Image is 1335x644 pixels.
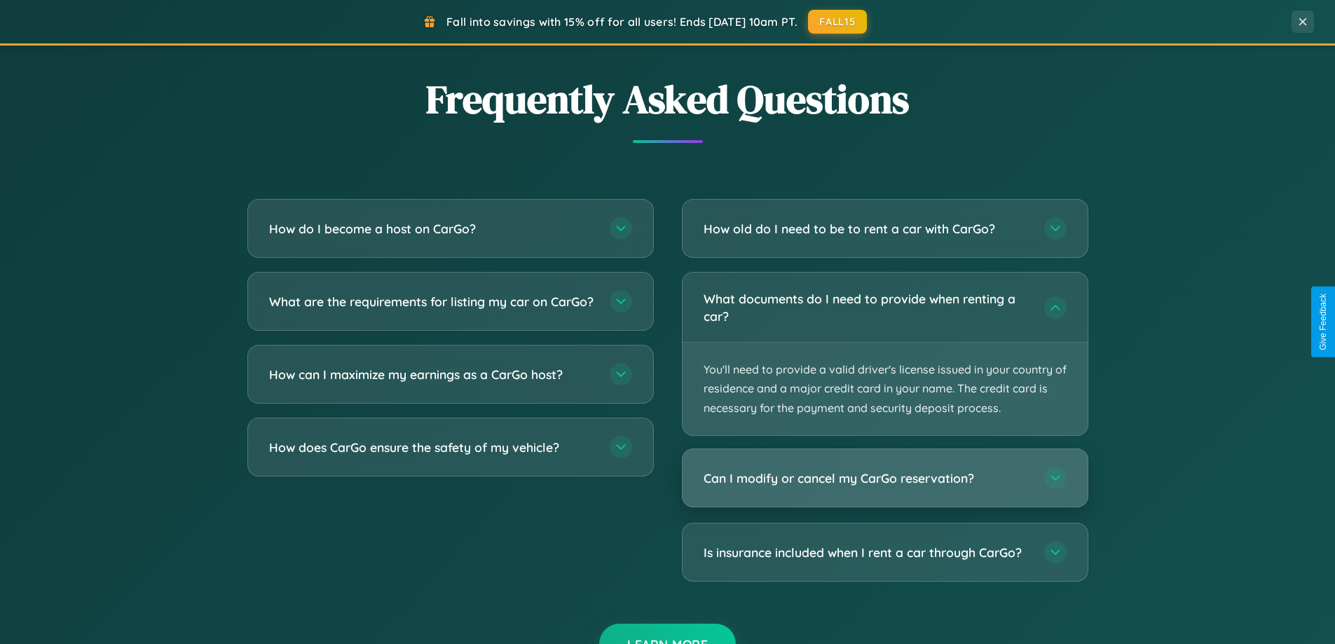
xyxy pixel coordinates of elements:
[269,293,596,310] h3: What are the requirements for listing my car on CarGo?
[704,470,1030,487] h3: Can I modify or cancel my CarGo reservation?
[247,72,1088,126] h2: Frequently Asked Questions
[704,220,1030,238] h3: How old do I need to be to rent a car with CarGo?
[704,290,1030,324] h3: What documents do I need to provide when renting a car?
[446,15,797,29] span: Fall into savings with 15% off for all users! Ends [DATE] 10am PT.
[808,10,867,34] button: FALL15
[269,366,596,383] h3: How can I maximize my earnings as a CarGo host?
[683,343,1088,435] p: You'll need to provide a valid driver's license issued in your country of residence and a major c...
[269,220,596,238] h3: How do I become a host on CarGo?
[269,439,596,456] h3: How does CarGo ensure the safety of my vehicle?
[704,544,1030,561] h3: Is insurance included when I rent a car through CarGo?
[1318,294,1328,350] div: Give Feedback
